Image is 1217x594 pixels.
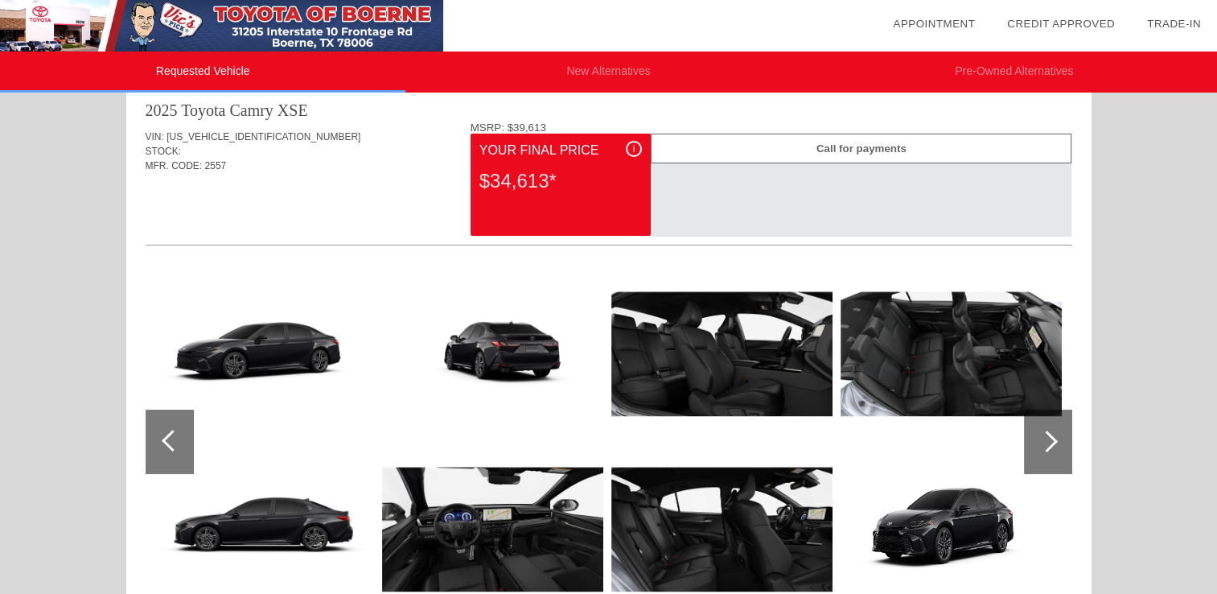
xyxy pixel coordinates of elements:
a: Trade-In [1147,18,1201,30]
a: Credit Approved [1007,18,1115,30]
div: Quoted on [DATE] 11:08:17 AM [146,197,1072,223]
img: 2.jpg [153,271,374,437]
span: 2557 [205,160,227,171]
div: MSRP: $39,613 [471,122,1072,134]
a: Appointment [893,18,975,30]
span: [US_VEHICLE_IDENTIFICATION_NUMBER] [167,131,360,142]
div: Your Final Price [479,141,642,160]
div: 2025 Toyota Camry [146,99,273,122]
span: STOCK: [146,146,181,157]
li: Pre-Owned Alternatives [812,52,1217,93]
li: New Alternatives [405,52,811,93]
div: $34,613* [479,160,642,202]
img: 8.jpg [841,271,1062,437]
span: i [633,143,635,155]
img: 6.jpg [611,271,833,437]
div: Call for payments [651,134,1071,163]
div: XSE [278,99,308,122]
span: MFR. CODE: [146,160,203,171]
img: 4.jpg [382,271,603,437]
span: VIN: [146,131,164,142]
